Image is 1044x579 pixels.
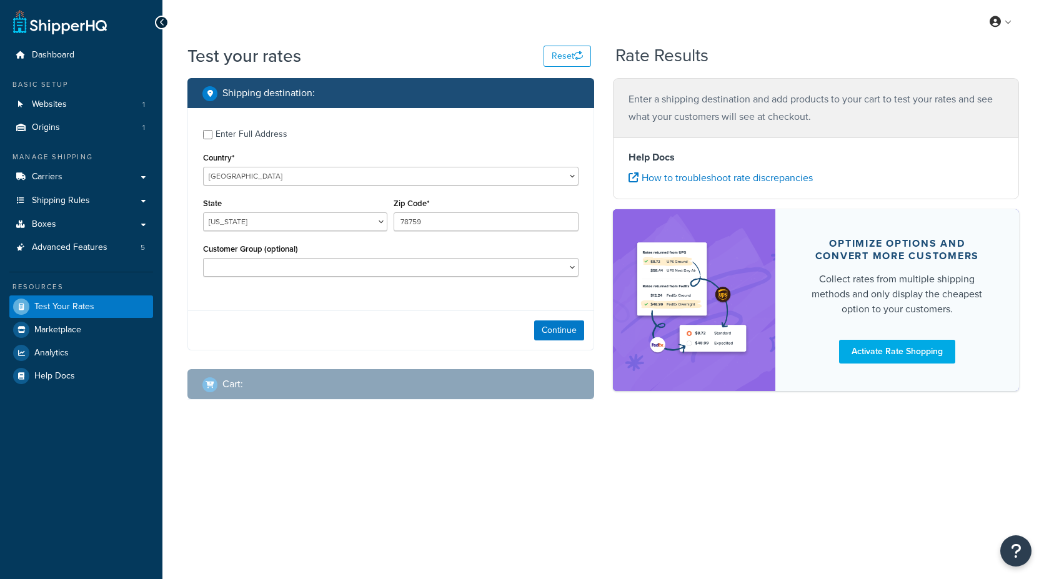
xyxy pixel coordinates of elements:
span: Test Your Rates [34,302,94,312]
h4: Help Docs [629,150,1004,165]
span: Marketplace [34,325,81,335]
span: Shipping Rules [32,195,90,206]
span: 5 [141,242,145,253]
div: Enter Full Address [216,126,287,143]
span: Boxes [32,219,56,230]
div: Manage Shipping [9,152,153,162]
div: Basic Setup [9,79,153,90]
button: Reset [544,46,591,67]
li: Advanced Features [9,236,153,259]
a: Carriers [9,166,153,189]
p: Enter a shipping destination and add products to your cart to test your rates and see what your c... [629,91,1004,126]
a: Activate Rate Shopping [839,340,955,364]
a: Help Docs [9,365,153,387]
span: Analytics [34,348,69,359]
a: Websites1 [9,93,153,116]
a: How to troubleshoot rate discrepancies [629,171,813,185]
label: Customer Group (optional) [203,244,298,254]
h2: Shipping destination : [222,87,315,99]
label: Country* [203,153,234,162]
span: Help Docs [34,371,75,382]
span: 1 [142,122,145,133]
span: Websites [32,99,67,110]
li: Websites [9,93,153,116]
li: Origins [9,116,153,139]
h2: Rate Results [615,46,708,66]
h2: Cart : [222,379,243,390]
div: Optimize options and convert more customers [805,237,989,262]
input: Enter Full Address [203,130,212,139]
span: 1 [142,99,145,110]
a: Analytics [9,342,153,364]
a: Test Your Rates [9,295,153,318]
img: feature-image-rateshop-7084cbbcb2e67ef1d54c2e976f0e592697130d5817b016cf7cc7e13314366067.png [632,228,757,372]
a: Boxes [9,213,153,236]
a: Marketplace [9,319,153,341]
a: Shipping Rules [9,189,153,212]
span: Dashboard [32,50,74,61]
a: Origins1 [9,116,153,139]
label: Zip Code* [394,199,429,208]
div: Collect rates from multiple shipping methods and only display the cheapest option to your customers. [805,272,989,317]
span: Origins [32,122,60,133]
span: Carriers [32,172,62,182]
span: Advanced Features [32,242,107,253]
h1: Test your rates [187,44,301,68]
a: Dashboard [9,44,153,67]
button: Continue [534,320,584,340]
button: Open Resource Center [1000,535,1032,567]
div: Resources [9,282,153,292]
label: State [203,199,222,208]
a: Advanced Features5 [9,236,153,259]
